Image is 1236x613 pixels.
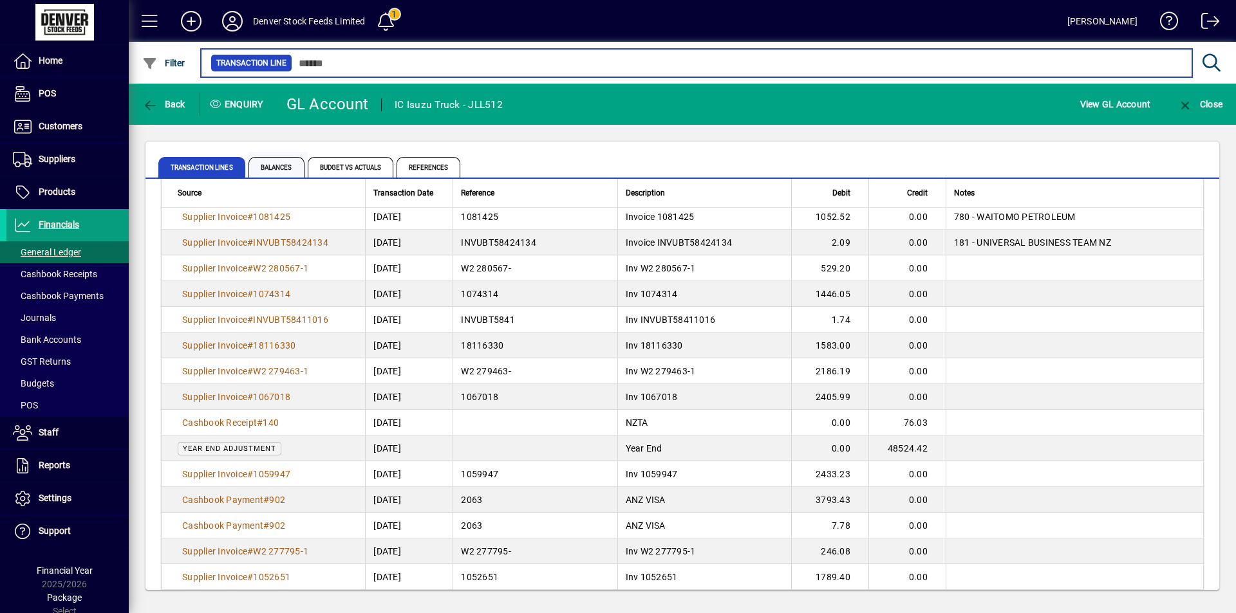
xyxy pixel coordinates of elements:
span: Notes [954,186,975,200]
span: POS [39,88,56,98]
span: # [247,366,253,376]
span: Year end adjustment [183,444,276,453]
span: Supplier Invoice [182,289,247,299]
span: Customers [39,121,82,131]
span: # [263,520,269,531]
span: W2 277795- [461,546,511,556]
a: Journals [6,307,129,329]
span: Credit [907,186,928,200]
td: 2.09 [791,230,868,255]
span: 18116330 [461,340,503,351]
span: Inv W2 279463-1 [626,366,696,376]
td: 0.00 [868,281,946,307]
button: Profile [212,10,253,33]
td: 0.00 [868,255,946,281]
span: 1067018 [461,392,498,402]
a: Reports [6,450,129,482]
span: W2 280567- [461,263,511,273]
span: W2 279463-1 [253,366,308,376]
div: Description [626,186,783,200]
span: Back [142,99,185,109]
button: Close [1174,93,1226,116]
span: Inv 18116330 [626,340,683,351]
div: Transaction Date [373,186,445,200]
span: NZTA [626,417,648,428]
span: INVUBT58411016 [253,315,328,325]
span: Transaction lines [158,157,245,178]
span: [DATE] [373,313,401,326]
span: Reports [39,460,70,470]
a: Cashbook Receipt#140 [178,416,283,430]
a: Supplier Invoice#1067018 [178,390,295,404]
span: 2063 [461,520,482,531]
span: # [247,289,253,299]
span: Financial Year [37,565,93,576]
td: 2433.23 [791,461,868,487]
a: Cashbook Payment#902 [178,493,290,507]
td: 1583.00 [791,333,868,358]
span: Inv 1052651 [626,572,678,582]
a: Products [6,176,129,208]
div: Notes [954,186,1187,200]
span: Settings [39,493,71,503]
a: Cashbook Receipts [6,263,129,285]
span: [DATE] [373,519,401,532]
span: [DATE] [373,493,401,506]
td: 0.00 [868,307,946,333]
span: 780 - WAITOMO PETROLEUM [954,212,1076,222]
td: 0.00 [868,538,946,564]
span: Suppliers [39,154,75,164]
td: 246.08 [791,538,868,564]
span: 1052651 [253,572,290,582]
span: Description [626,186,665,200]
a: Suppliers [6,143,129,176]
div: Reference [461,186,609,200]
td: 0.00 [868,230,946,255]
span: Supplier Invoice [182,366,247,376]
span: Cashbook Payment [182,520,263,531]
td: 1789.40 [791,564,868,590]
span: 1081425 [461,212,498,222]
span: Budget vs Actuals [308,157,394,178]
span: [DATE] [373,545,401,558]
span: # [247,340,253,351]
div: IC Isuzu Truck - JLL512 [395,95,503,115]
span: # [247,546,253,556]
span: Supplier Invoice [182,340,247,351]
a: Supplier Invoice#INVUBT58411016 [178,313,333,327]
span: Inv W2 280567-1 [626,263,696,273]
a: GST Returns [6,351,129,372]
app-page-header-button: Back [129,93,200,116]
span: # [263,495,269,505]
span: Supplier Invoice [182,469,247,479]
td: 0.00 [791,435,868,461]
a: Supplier Invoice#18116330 [178,338,300,352]
span: Supplier Invoice [182,546,247,556]
span: Budgets [13,378,54,389]
a: Support [6,515,129,547]
a: Budgets [6,372,129,394]
span: [DATE] [373,442,401,455]
td: 48524.42 [868,435,946,461]
span: 1081425 [253,212,290,222]
span: Balances [248,157,304,178]
a: Supplier Invoice#1074314 [178,287,295,301]
button: Add [171,10,212,33]
span: Invoice 1081425 [626,212,695,222]
a: Supplier Invoice#1059947 [178,467,295,481]
app-page-header-button: Close enquiry [1164,93,1236,116]
td: 1446.05 [791,281,868,307]
span: Inv 1067018 [626,392,678,402]
td: 0.00 [868,487,946,513]
span: Support [39,526,71,536]
td: 7.78 [791,513,868,538]
td: 1052.52 [791,204,868,230]
span: Cashbook Payments [13,291,104,301]
a: Logout [1192,3,1220,44]
span: 2063 [461,495,482,505]
span: # [247,237,253,248]
a: Supplier Invoice#W2 279463-1 [178,364,313,378]
span: Cashbook Payment [182,495,263,505]
span: Inv 1074314 [626,289,678,299]
span: [DATE] [373,236,401,249]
